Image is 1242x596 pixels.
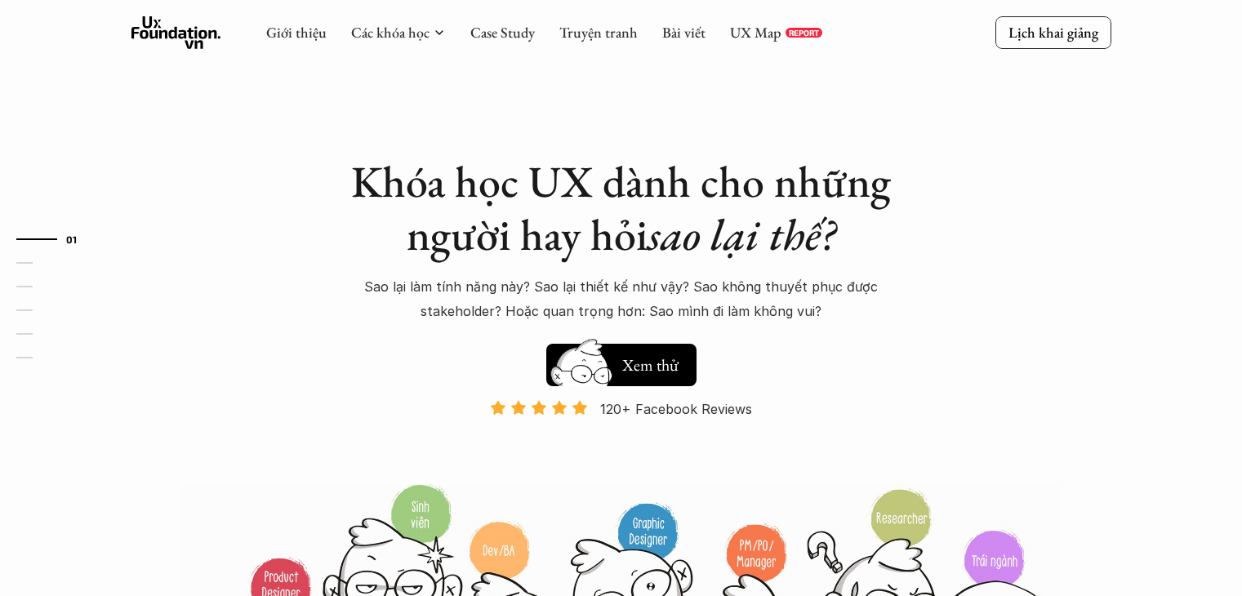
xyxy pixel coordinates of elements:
h1: Khóa học UX dành cho những người hay hỏi [336,155,907,261]
a: Bài viết [662,23,706,42]
a: UX Map [730,23,781,42]
p: REPORT [789,28,819,38]
a: 120+ Facebook Reviews [476,399,767,482]
p: 120+ Facebook Reviews [600,397,752,421]
a: Xem thử [546,336,697,386]
a: Các khóa học [351,23,430,42]
a: Lịch khai giảng [995,16,1111,48]
a: Truyện tranh [559,23,638,42]
em: sao lại thế? [648,206,835,263]
strong: 01 [66,233,78,244]
p: Sao lại làm tính năng này? Sao lại thiết kế như vậy? Sao không thuyết phục được stakeholder? Hoặc... [336,274,907,324]
p: Lịch khai giảng [1008,23,1098,42]
a: Giới thiệu [266,23,327,42]
a: 01 [16,229,94,249]
h5: Xem thử [620,354,680,376]
a: Case Study [470,23,535,42]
